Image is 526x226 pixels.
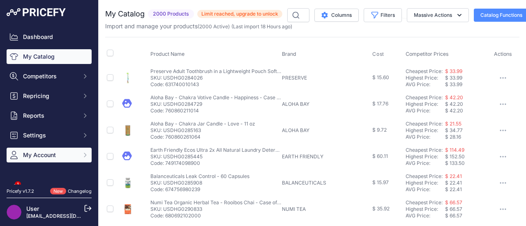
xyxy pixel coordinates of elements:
a: $ 22.41 [445,173,462,179]
p: SKU: USDHG0284026 [150,75,282,81]
span: Repricing [23,92,77,100]
button: Competitors [7,69,92,84]
a: $ 33.99 [445,68,462,74]
span: $ 17.76 [372,100,388,107]
a: $ 21.55 [445,121,461,127]
p: SKU: USDHG0285908 [150,180,249,186]
button: Repricing [7,89,92,103]
a: Dashboard [7,30,92,44]
a: Cheapest Price: [406,199,443,205]
span: New [50,188,66,195]
a: Cheapest Price: [406,68,443,74]
h2: My Catalog [105,8,145,20]
p: SKU: USDHG0290833 [150,206,282,212]
p: NUMI TEA [282,206,344,212]
a: User [26,205,39,212]
span: Competitors [23,72,77,80]
span: $ 34.77 [445,127,463,133]
span: Cost [372,51,384,57]
span: $ 15.60 [372,74,389,80]
p: Code: 760860211014 [150,107,282,114]
p: Aloha Bay - Chakra Jar Candle - Love - 11 oz [150,121,255,127]
span: $ 60.11 [372,153,388,159]
p: SKU: USDHG0285445 [150,153,282,160]
p: Aloha Bay - Chakra Votive Candle - Happiness - Case of 12 - 2 oz [150,94,282,101]
a: Cheapest Price: [406,121,443,127]
div: AVG Price: [406,186,445,193]
div: AVG Price: [406,212,445,219]
img: Pricefy Logo [7,8,66,16]
div: $ 133.50 [445,160,484,167]
span: Actions [494,51,512,57]
button: Reports [7,108,92,123]
p: Code: 749174098900 [150,160,282,167]
button: My Account [7,148,92,162]
div: $ 66.57 [445,212,484,219]
span: My Account [23,151,77,159]
span: $ 152.50 [445,153,465,160]
p: Code: 674756980239 [150,186,249,193]
a: Cheapest Price: [406,94,443,100]
div: $ 42.20 [445,107,484,114]
input: Search [287,8,309,22]
span: $ 33.99 [445,75,462,81]
span: $ 15.97 [372,179,389,185]
span: $ 66.57 [445,206,462,212]
div: $ 28.16 [445,134,484,140]
p: Earth Friendly Ecos Ultra 2x All Natural Laundry Detergent - Lemongrass - Case of 4 - 100 fl oz [150,147,282,153]
a: $ 42.20 [445,94,463,100]
button: Settings [7,128,92,143]
div: Highest Price: [406,206,445,212]
div: Pricefy v1.7.2 [7,188,34,195]
p: Code: 631740010143 [150,81,282,88]
span: (Last import 18 Hours ago) [231,23,292,30]
span: Product Name [150,51,185,57]
p: SKU: USDHG0285163 [150,127,255,134]
div: Highest Price: [406,101,445,107]
p: SKU: USDHG0284729 [150,101,282,107]
p: Import and manage your products [105,22,292,30]
span: $ 22.41 [445,180,462,186]
span: Brand [282,51,296,57]
div: AVG Price: [406,81,445,88]
p: Code: 680692102000 [150,212,282,219]
span: 2000 Products [148,9,194,19]
a: $ 66.57 [445,199,462,205]
button: Filters [364,8,402,22]
div: $ 33.99 [445,81,484,88]
a: Changelog [68,188,92,194]
span: Reports [23,112,77,120]
p: PRESERVE [282,75,344,81]
p: Numi Tea Organic Herbal Tea - Rooibos Chai - Case of 6 - 18 Bags [150,199,282,206]
div: AVG Price: [406,107,445,114]
a: Alerts [7,180,92,195]
span: $ 9.72 [372,127,387,133]
div: Highest Price: [406,127,445,134]
span: Limit reached, upgrade to unlock [197,10,282,18]
p: Code: 760860261064 [150,134,255,140]
div: AVG Price: [406,134,445,140]
a: My Catalog [7,49,92,64]
p: Preserve Adult Toothbrush in a Lightweight Pouch Soft - 6 Pack - Assorted Colors [150,68,282,75]
button: Columns [314,9,359,22]
a: 2000 Active [199,23,228,30]
div: $ 22.41 [445,186,484,193]
a: Cheapest Price: [406,147,443,153]
div: Highest Price: [406,153,445,160]
a: Cheapest Price: [406,173,443,179]
span: Competitor Prices [406,51,449,57]
a: $ 114.49 [445,147,464,153]
div: Highest Price: [406,180,445,186]
span: ( ) [198,23,230,30]
p: ALOHA BAY [282,101,344,107]
p: EARTH FRIENDLY [282,153,344,160]
div: AVG Price: [406,160,445,167]
div: Highest Price: [406,75,445,81]
span: $ 35.92 [372,205,390,212]
span: $ 42.20 [445,101,463,107]
a: [EMAIL_ADDRESS][DOMAIN_NAME] [26,213,112,219]
button: Cost [372,51,385,57]
span: Settings [23,131,77,139]
button: Massive Actions [407,8,469,22]
p: ALOHA BAY [282,127,344,134]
